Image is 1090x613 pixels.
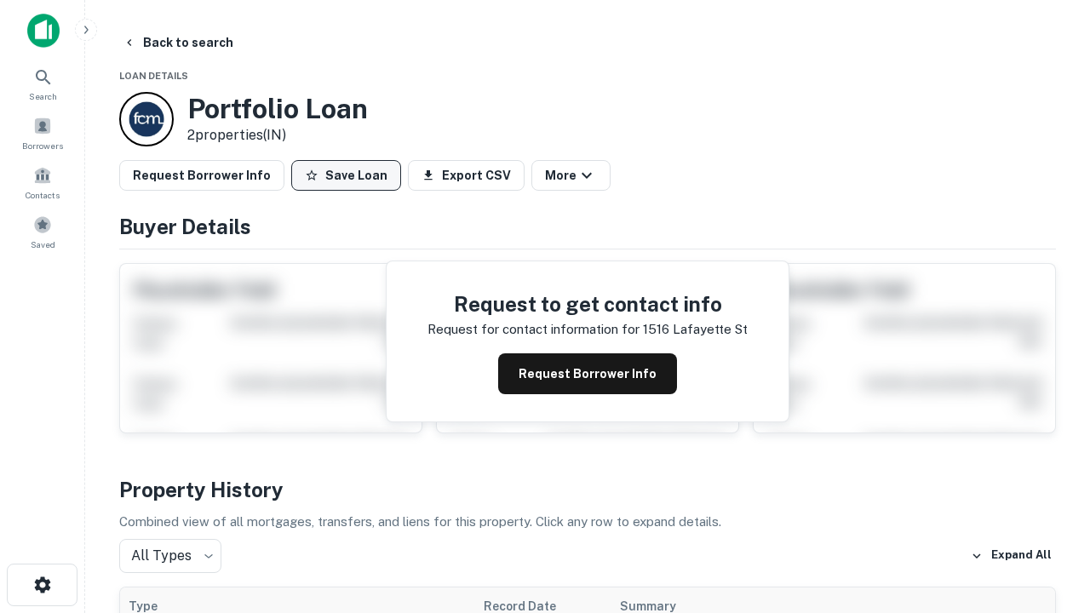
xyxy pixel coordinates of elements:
h4: Property History [119,474,1056,505]
p: Combined view of all mortgages, transfers, and liens for this property. Click any row to expand d... [119,512,1056,532]
span: Borrowers [22,139,63,152]
a: Search [5,60,80,106]
p: 2 properties (IN) [187,125,368,146]
a: Saved [5,209,80,255]
a: Borrowers [5,110,80,156]
button: Request Borrower Info [119,160,284,191]
h4: Request to get contact info [427,289,748,319]
span: Loan Details [119,71,188,81]
span: Search [29,89,57,103]
p: 1516 lafayette st [643,319,748,340]
a: Contacts [5,159,80,205]
img: capitalize-icon.png [27,14,60,48]
button: Back to search [116,27,240,58]
button: Expand All [967,543,1056,569]
iframe: Chat Widget [1005,477,1090,559]
h3: Portfolio Loan [187,93,368,125]
button: More [531,160,611,191]
div: All Types [119,539,221,573]
span: Contacts [26,188,60,202]
button: Save Loan [291,160,401,191]
h4: Buyer Details [119,211,1056,242]
p: Request for contact information for [427,319,640,340]
button: Export CSV [408,160,525,191]
span: Saved [31,238,55,251]
button: Request Borrower Info [498,353,677,394]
